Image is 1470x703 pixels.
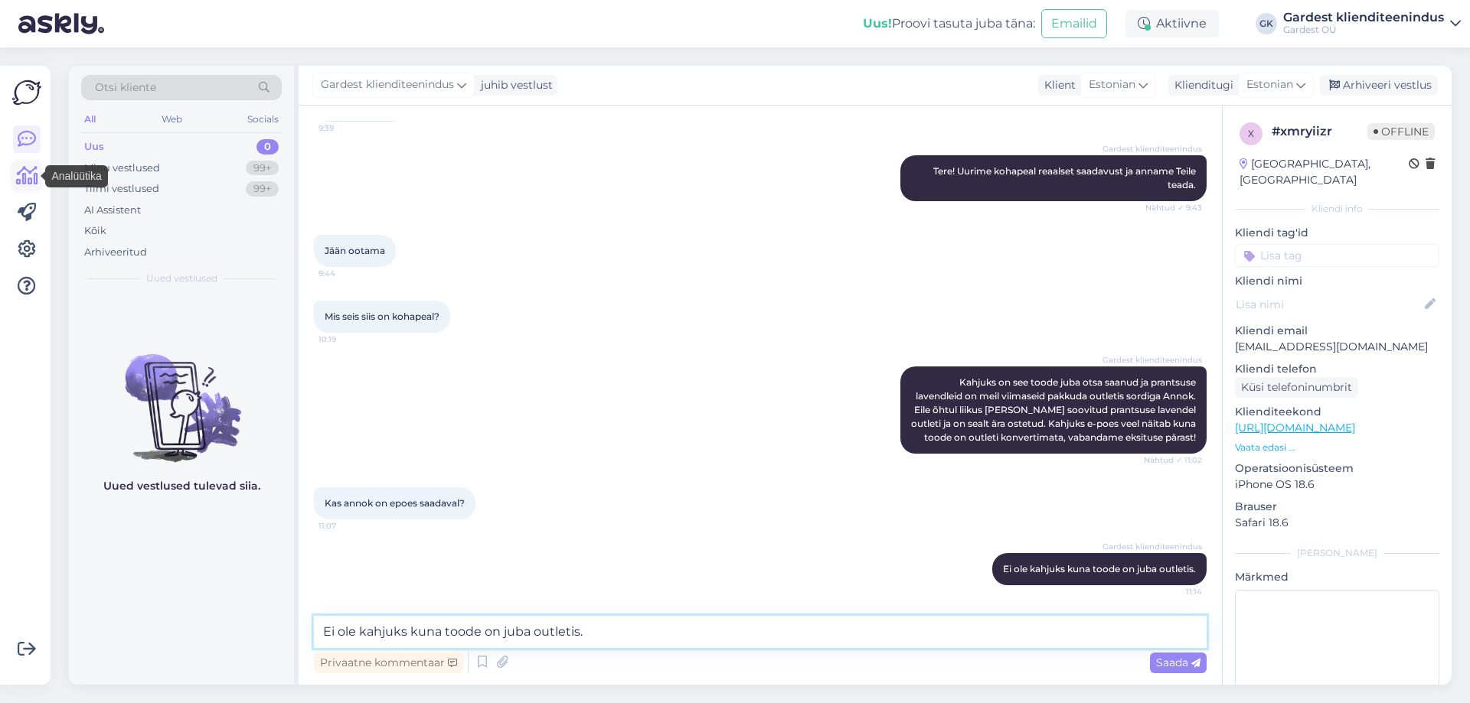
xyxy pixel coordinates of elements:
[1248,128,1254,139] span: x
[84,139,104,155] div: Uus
[314,653,463,673] div: Privaatne kommentaar
[1145,202,1202,213] span: Nähtud ✓ 9:43
[325,497,465,509] span: Kas annok on epoes saadaval?
[1089,76,1135,93] span: Estonian
[1235,202,1439,216] div: Kliendi info
[1102,143,1202,155] span: Gardest klienditeenindus
[1235,339,1439,355] p: [EMAIL_ADDRESS][DOMAIN_NAME]
[1235,569,1439,585] p: Märkmed
[1145,586,1202,597] span: 11:14
[1272,122,1367,141] div: # xmryiizr
[84,203,141,218] div: AI Assistent
[1283,11,1444,24] div: Gardest klienditeenindus
[84,161,160,176] div: Minu vestlused
[1367,123,1435,140] span: Offline
[1235,273,1439,289] p: Kliendi nimi
[325,311,439,322] span: Mis seis siis on kohapeal?
[1235,244,1439,267] input: Lisa tag
[1283,24,1444,36] div: Gardest OÜ
[246,161,279,176] div: 99+
[318,334,376,345] span: 10:19
[12,78,41,107] img: Askly Logo
[84,245,147,260] div: Arhiveeritud
[1320,75,1438,96] div: Arhiveeri vestlus
[318,122,376,134] span: 9:39
[69,327,294,464] img: No chats
[1235,377,1358,398] div: Küsi telefoninumbrit
[318,268,376,279] span: 9:44
[1246,76,1293,93] span: Estonian
[1235,477,1439,493] p: iPhone OS 18.6
[81,109,99,129] div: All
[933,165,1198,190] span: Tere! Uurime kohapeal reaalset saadavust ja anname Teile teada.
[1235,461,1439,477] p: Operatsioonisüsteem
[1144,454,1202,466] span: Nähtud ✓ 11:02
[1235,323,1439,339] p: Kliendi email
[1156,656,1200,669] span: Saada
[321,76,454,93] span: Gardest klienditeenindus
[1235,421,1355,434] a: [URL][DOMAIN_NAME]
[1256,13,1277,34] div: GK
[1125,10,1219,37] div: Aktiivne
[1102,354,1202,366] span: Gardest klienditeenindus
[318,520,376,532] span: 11:07
[863,16,892,31] b: Uus!
[1041,9,1107,38] button: Emailid
[1168,77,1233,93] div: Klienditugi
[1235,499,1439,515] p: Brauser
[84,181,159,197] div: Tiimi vestlused
[244,109,282,129] div: Socials
[1235,441,1439,454] p: Vaata edasi ...
[863,15,1035,33] div: Proovi tasuta juba täna:
[1235,546,1439,560] div: [PERSON_NAME]
[1235,404,1439,420] p: Klienditeekond
[325,245,385,256] span: Jään ootama
[1102,541,1202,552] span: Gardest klienditeenindus
[84,223,106,239] div: Kõik
[1038,77,1076,93] div: Klient
[1236,296,1422,313] input: Lisa nimi
[1283,11,1461,36] a: Gardest klienditeenindusGardest OÜ
[95,80,156,96] span: Otsi kliente
[246,181,279,197] div: 99+
[1235,225,1439,241] p: Kliendi tag'id
[45,165,107,187] div: Analüütika
[475,77,553,93] div: juhib vestlust
[911,376,1198,443] span: Kahjuks on see toode juba otsa saanud ja prantsuse lavendleid on meil viimaseid pakkuda outletis ...
[256,139,279,155] div: 0
[146,272,217,285] span: Uued vestlused
[1240,156,1409,188] div: [GEOGRAPHIC_DATA], [GEOGRAPHIC_DATA]
[1003,563,1196,574] span: Ei ole kahjuks kuna toode on juba outletis.
[103,478,260,494] p: Uued vestlused tulevad siia.
[1235,361,1439,377] p: Kliendi telefon
[158,109,185,129] div: Web
[1235,515,1439,531] p: Safari 18.6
